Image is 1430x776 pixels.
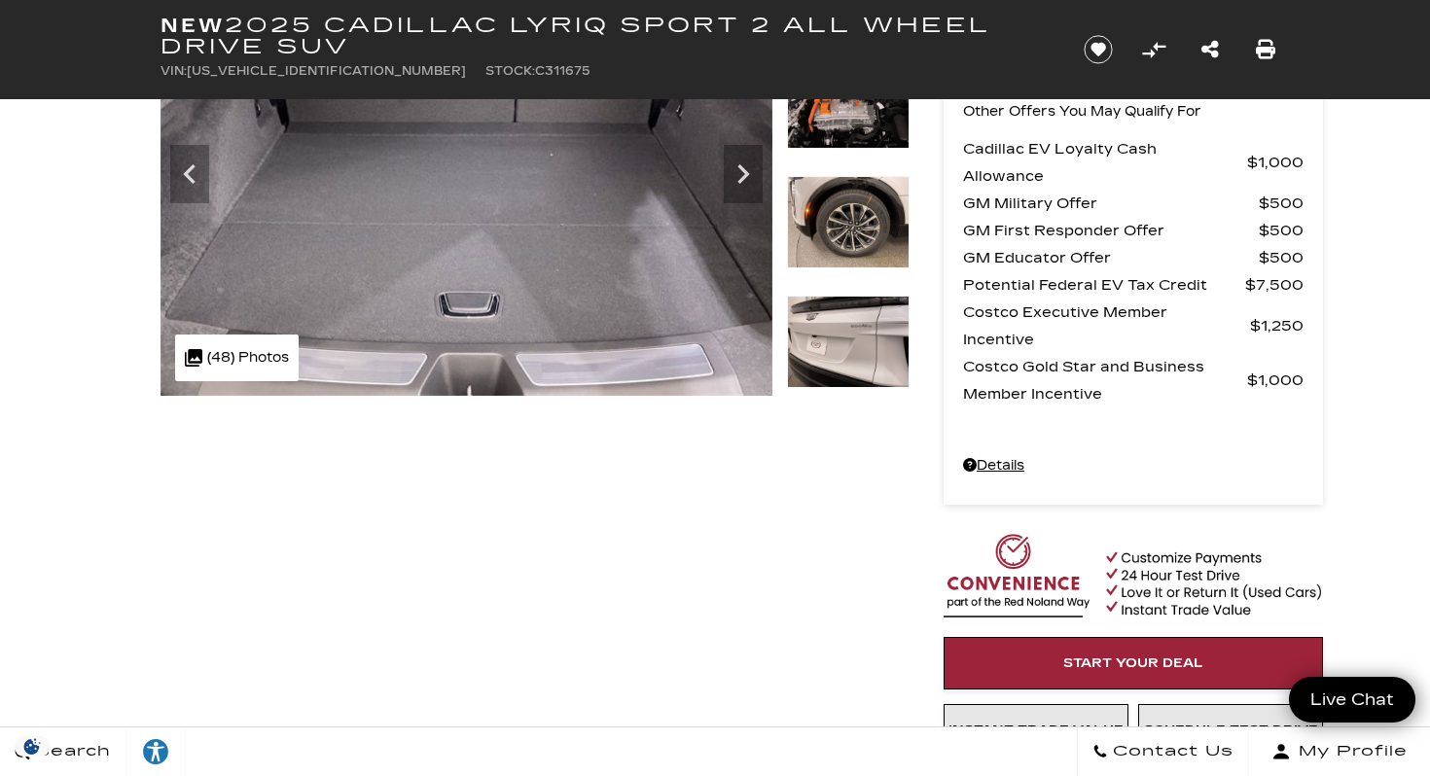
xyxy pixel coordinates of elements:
img: New 2025 Crystal White Tricoat Cadillac Sport 2 image 32 [787,176,910,268]
span: $7,500 [1245,271,1304,299]
button: Compare Vehicle [1139,35,1168,64]
span: C311675 [535,64,590,78]
span: $500 [1259,190,1304,217]
span: GM Educator Offer [963,244,1259,271]
a: Start Your Deal [944,637,1323,689]
span: Potential Federal EV Tax Credit [963,271,1245,299]
span: Costco Gold Star and Business Member Incentive [963,353,1247,407]
span: Search [30,738,111,765]
span: $500 [1259,244,1304,271]
span: My Profile [1291,738,1408,765]
span: GM Military Offer [963,190,1259,217]
a: Cadillac EV Loyalty Cash Allowance $1,000 [963,135,1304,190]
a: Print this New 2025 Cadillac LYRIQ Sport 2 All Wheel Drive SUV [1256,36,1275,63]
section: Click to Open Cookie Consent Modal [10,736,54,757]
a: Costco Executive Member Incentive $1,250 [963,299,1304,353]
a: Share this New 2025 Cadillac LYRIQ Sport 2 All Wheel Drive SUV [1201,36,1219,63]
span: $500 [1259,217,1304,244]
a: Costco Gold Star and Business Member Incentive $1,000 [963,353,1304,407]
a: GM Military Offer $500 [963,190,1304,217]
span: VIN: [161,64,187,78]
img: New 2025 Crystal White Tricoat Cadillac Sport 2 image 31 [787,56,910,149]
a: Potential Federal EV Tax Credit $7,500 [963,271,1304,299]
button: Save vehicle [1077,34,1120,65]
h1: 2025 Cadillac LYRIQ Sport 2 All Wheel Drive SUV [161,15,1051,57]
a: Schedule Test Drive [1138,704,1323,757]
div: Previous [170,145,209,203]
img: New 2025 Crystal White Tricoat Cadillac Sport 2 image 33 [787,296,910,388]
span: [US_VEHICLE_IDENTIFICATION_NUMBER] [187,64,466,78]
span: Contact Us [1108,738,1233,765]
span: $1,250 [1250,312,1304,339]
a: Details [963,452,1304,479]
a: Instant Trade Value [944,704,1128,757]
p: Other Offers You May Qualify For [963,98,1201,125]
a: Contact Us [1077,727,1249,776]
a: GM First Responder Offer $500 [963,217,1304,244]
span: GM First Responder Offer [963,217,1259,244]
span: Start Your Deal [1063,655,1203,671]
div: Next [724,145,763,203]
span: $1,000 [1247,149,1304,176]
span: $1,000 [1247,367,1304,394]
button: Open user profile menu [1249,727,1430,776]
img: Opt-Out Icon [10,736,54,757]
a: Explore your accessibility options [126,727,186,776]
div: (48) Photos [175,335,299,381]
span: Costco Executive Member Incentive [963,299,1250,353]
span: Stock: [485,64,535,78]
strong: New [161,14,225,37]
span: Live Chat [1301,688,1404,711]
a: GM Educator Offer $500 [963,244,1304,271]
div: Explore your accessibility options [126,737,185,766]
span: Cadillac EV Loyalty Cash Allowance [963,135,1247,190]
span: Schedule Test Drive [1144,723,1318,738]
a: Live Chat [1289,677,1415,723]
span: Instant Trade Value [948,723,1124,738]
